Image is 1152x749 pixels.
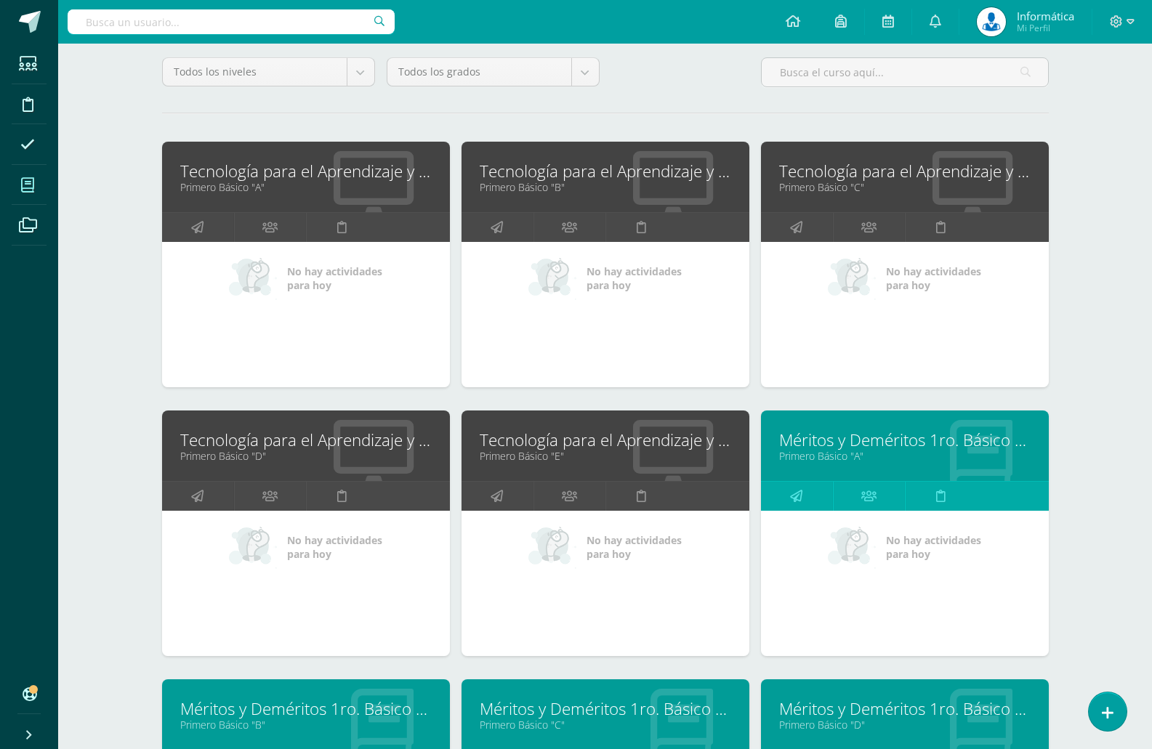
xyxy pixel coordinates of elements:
[480,180,731,194] a: Primero Básico "B"
[779,697,1031,720] a: Méritos y Deméritos 1ro. Básico "D"
[287,264,382,292] span: No hay actividades para hoy
[68,9,395,34] input: Busca un usuario...
[762,58,1048,86] input: Busca el curso aquí...
[180,180,432,194] a: Primero Básico "A"
[1017,22,1074,34] span: Mi Perfil
[1017,9,1074,23] span: Informática
[779,429,1031,451] a: Méritos y Deméritos 1ro. Básico "A"
[480,449,731,463] a: Primero Básico "E"
[886,264,981,292] span: No hay actividades para hoy
[163,58,374,86] a: Todos los niveles
[387,58,599,86] a: Todos los grados
[480,160,731,182] a: Tecnología para el Aprendizaje y la Comunicación (Informática)
[779,449,1031,463] a: Primero Básico "A"
[886,533,981,561] span: No hay actividades para hoy
[180,160,432,182] a: Tecnología para el Aprendizaje y la Comunicación (Informática)
[779,180,1031,194] a: Primero Básico "C"
[180,718,432,732] a: Primero Básico "B"
[828,525,876,569] img: no_activities_small.png
[828,256,876,300] img: no_activities_small.png
[180,449,432,463] a: Primero Básico "D"
[779,718,1031,732] a: Primero Básico "D"
[398,58,560,86] span: Todos los grados
[480,718,731,732] a: Primero Básico "C"
[180,429,432,451] a: Tecnología para el Aprendizaje y la Comunicación (Informática)
[287,533,382,561] span: No hay actividades para hoy
[229,256,277,300] img: no_activities_small.png
[480,697,731,720] a: Méritos y Deméritos 1ro. Básico "C"
[229,525,277,569] img: no_activities_small.png
[480,429,731,451] a: Tecnología para el Aprendizaje y la Comunicación (Informática)
[174,58,336,86] span: Todos los niveles
[528,525,576,569] img: no_activities_small.png
[977,7,1006,36] img: da59f6ea21f93948affb263ca1346426.png
[779,160,1031,182] a: Tecnología para el Aprendizaje y la Comunicación (Informática)
[587,533,682,561] span: No hay actividades para hoy
[180,697,432,720] a: Méritos y Deméritos 1ro. Básico "B"
[528,256,576,300] img: no_activities_small.png
[587,264,682,292] span: No hay actividades para hoy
